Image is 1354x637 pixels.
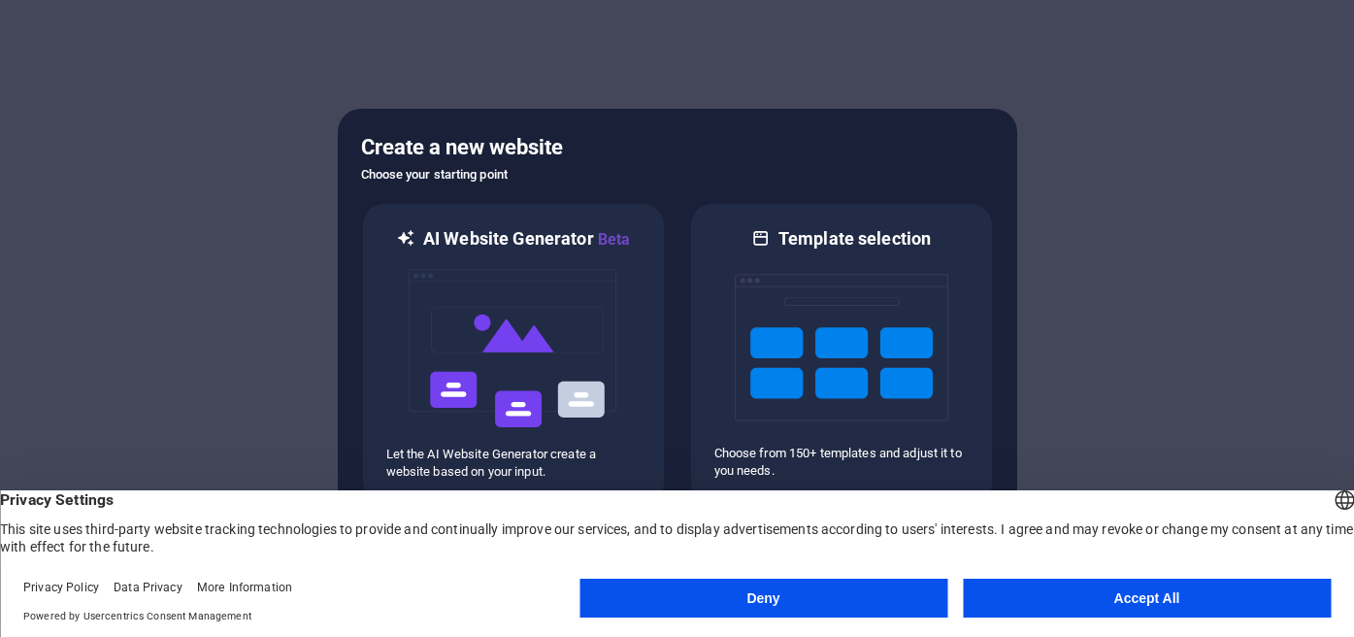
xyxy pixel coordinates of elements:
div: AI Website GeneratorBetaaiLet the AI Website Generator create a website based on your input. [361,202,666,506]
div: Template selectionChoose from 150+ templates and adjust it to you needs. [689,202,994,506]
h6: Choose your starting point [361,163,994,186]
p: Choose from 150+ templates and adjust it to you needs. [714,445,969,480]
p: Let the AI Website Generator create a website based on your input. [386,446,641,481]
h5: Create a new website [361,132,994,163]
h6: AI Website Generator [423,227,630,251]
span: Beta [594,230,631,249]
h6: Template selection [778,227,931,251]
img: ai [407,251,620,446]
